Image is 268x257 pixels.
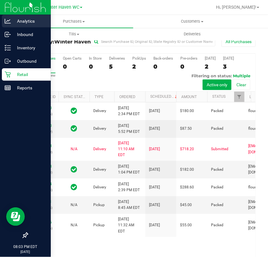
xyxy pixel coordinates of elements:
[232,79,250,90] button: Clear
[118,199,140,211] span: [DATE] 8:45 AM EDT
[222,36,256,47] button: All Purchases
[109,63,125,70] div: 5
[149,108,160,114] span: [DATE]
[93,222,105,228] span: Pickup
[216,5,256,10] span: Hi, [PERSON_NAME]!
[93,167,106,173] span: Delivery
[153,63,173,70] div: 0
[71,223,77,227] span: Not Applicable
[71,165,77,174] span: In Sync
[211,167,223,173] span: Packed
[71,222,77,228] button: N/A
[71,124,77,133] span: In Sync
[211,146,228,152] span: Submitted
[63,63,81,70] div: 0
[11,44,48,52] p: Inventory
[11,17,48,25] p: Analytics
[71,106,77,115] span: In Sync
[11,31,48,38] p: Inbound
[211,222,223,228] span: Packed
[180,126,192,132] span: $87.50
[153,56,173,61] div: Back-orders
[149,167,160,173] span: [DATE]
[180,184,194,190] span: $288.60
[64,95,87,99] a: Sync Status
[93,184,106,190] span: Delivery
[223,56,234,61] div: [DATE]
[180,56,197,61] div: Pre-orders
[132,56,146,61] div: PickUps
[27,34,91,50] h3: Purchase Summary:
[5,85,11,91] inline-svg: Reports
[93,146,106,152] span: Delivery
[118,123,140,135] span: [DATE] 5:52 PM EDT
[11,71,48,78] p: Retail
[149,146,160,152] span: [DATE]
[119,95,135,99] a: Ordered
[5,45,11,51] inline-svg: Inventory
[233,73,250,78] span: Multiple
[180,222,192,228] span: $55.00
[180,63,197,70] div: 0
[203,79,231,90] button: Active only
[93,108,106,114] span: Delivery
[150,94,178,99] a: Scheduled
[180,167,194,173] span: $182.00
[181,95,197,99] a: Amount
[71,147,77,151] span: Not Applicable
[133,28,252,41] a: Deliveries
[94,95,103,99] a: Type
[109,56,125,61] div: Deliveries
[71,203,77,207] span: Not Applicable
[149,184,160,190] span: [DATE]
[63,56,81,61] div: Open Carts
[11,84,48,92] p: Reports
[71,202,77,208] button: N/A
[180,202,192,208] span: $45.00
[15,28,133,41] a: Tills
[3,250,48,254] p: [DATE]
[211,202,223,208] span: Packed
[118,181,140,193] span: [DATE] 2:39 PM EDT
[15,19,133,24] span: Purchases
[133,15,252,28] a: Customers
[118,140,142,158] span: [DATE] 11:10 AM EDT
[89,63,102,70] div: 0
[5,71,11,78] inline-svg: Retail
[191,73,232,78] span: Filtering on status:
[89,56,102,61] div: In Store
[149,222,160,228] span: [DATE]
[118,216,142,234] span: [DATE] 11:32 AM EDT
[15,31,133,37] span: Tills
[11,57,48,65] p: Outbound
[5,18,11,24] inline-svg: Analytics
[149,202,160,208] span: [DATE]
[5,58,11,64] inline-svg: Outbound
[212,94,226,99] a: Status
[5,31,11,38] inline-svg: Inbound
[71,183,77,192] span: In Sync
[205,56,216,61] div: [DATE]
[15,15,133,28] a: Purchases
[180,108,194,114] span: $180.00
[175,31,209,37] span: Deliveries
[205,63,216,70] div: 2
[93,202,105,208] span: Pickup
[27,39,91,50] span: Winter Haven WC
[3,244,48,250] p: 08:03 PM EDT
[132,63,146,70] div: 2
[211,184,223,190] span: Packed
[211,108,223,114] span: Packed
[91,37,215,46] input: Search Purchase ID, Original ID, State Registry ID or Customer Name...
[6,207,25,226] iframe: Resource center
[93,126,106,132] span: Delivery
[211,126,223,132] span: Packed
[44,5,79,10] span: Winter Haven WC
[223,63,234,70] div: 3
[118,164,140,175] span: [DATE] 1:04 PM EDT
[180,146,194,152] span: $718.20
[234,92,244,102] a: Filter
[71,146,77,152] button: N/A
[149,126,160,132] span: [DATE]
[118,105,140,117] span: [DATE] 2:34 PM EDT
